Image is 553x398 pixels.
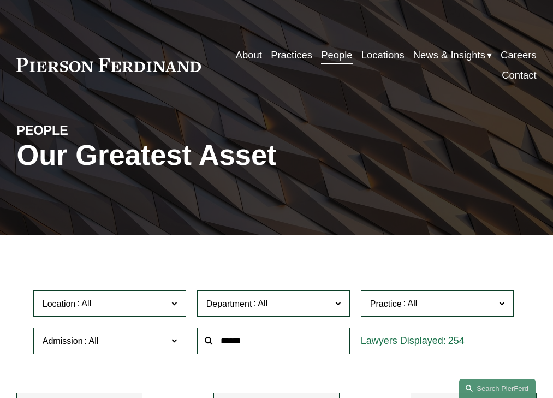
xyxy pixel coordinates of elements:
a: Contact [502,65,537,85]
span: Practice [370,299,402,308]
span: Department [206,299,252,308]
a: folder dropdown [413,45,492,65]
h4: PEOPLE [16,123,146,139]
span: News & Insights [413,46,485,64]
a: Careers [501,45,537,65]
a: Search this site [459,379,536,398]
a: Locations [361,45,405,65]
a: About [236,45,262,65]
h1: Our Greatest Asset [16,139,363,171]
span: Location [43,299,76,308]
a: Practices [271,45,312,65]
a: People [321,45,352,65]
span: Admission [43,336,83,346]
span: 254 [448,335,465,346]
